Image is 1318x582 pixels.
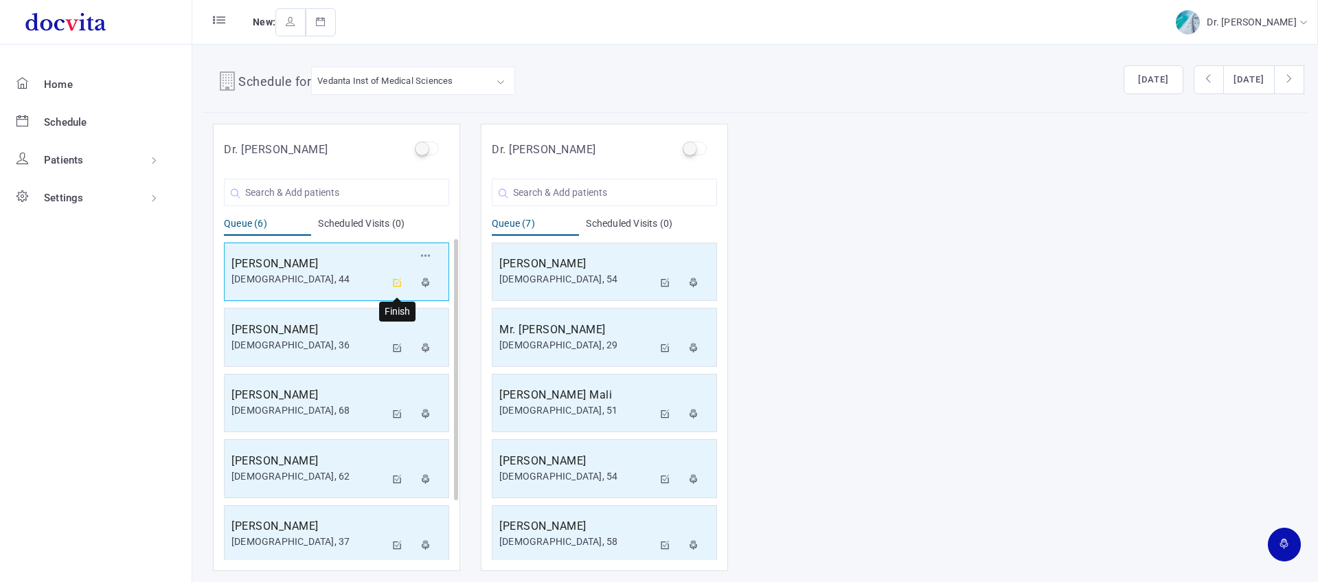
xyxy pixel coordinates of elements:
img: img-2.jpg [1176,10,1200,34]
h5: [PERSON_NAME] [231,387,385,403]
div: [DEMOGRAPHIC_DATA], 37 [231,535,385,549]
span: Patients [44,154,84,166]
h5: [PERSON_NAME] Mali [499,387,653,403]
div: [DEMOGRAPHIC_DATA], 29 [499,338,653,352]
div: [DEMOGRAPHIC_DATA], 54 [499,469,653,484]
span: Home [44,78,73,91]
h5: Mr. [PERSON_NAME] [499,322,653,338]
h5: [PERSON_NAME] [231,518,385,535]
div: Vedanta Inst of Medical Sciences [317,73,453,89]
div: [DEMOGRAPHIC_DATA], 62 [231,469,385,484]
span: New: [253,16,275,27]
h5: [PERSON_NAME] [499,453,653,469]
h5: [PERSON_NAME] [231,453,385,469]
div: [DEMOGRAPHIC_DATA], 68 [231,403,385,418]
div: Queue (7) [492,216,579,236]
span: Schedule [44,116,87,128]
h5: [PERSON_NAME] [499,518,653,535]
h5: Dr. [PERSON_NAME] [492,142,596,158]
h5: [PERSON_NAME] [231,322,385,338]
div: [DEMOGRAPHIC_DATA], 44 [231,272,385,287]
span: Dr. [PERSON_NAME] [1207,16,1299,27]
h5: Dr. [PERSON_NAME] [224,142,328,158]
button: [DATE] [1124,65,1183,94]
div: Scheduled Visits (0) [318,216,449,236]
div: Queue (6) [224,216,311,236]
input: Search & Add patients [224,179,449,206]
div: [DEMOGRAPHIC_DATA], 51 [499,403,653,418]
div: Scheduled Visits (0) [586,216,717,236]
div: [DEMOGRAPHIC_DATA], 36 [231,338,385,352]
input: Search & Add patients [492,179,717,206]
div: [DEMOGRAPHIC_DATA], 58 [499,535,653,549]
button: [DATE] [1223,65,1275,94]
h4: Schedule for [238,72,311,94]
h5: [PERSON_NAME] [231,256,385,272]
span: Settings [44,192,84,204]
div: [DEMOGRAPHIC_DATA], 54 [499,272,653,287]
div: Finish [379,302,416,322]
h5: [PERSON_NAME] [499,256,653,272]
